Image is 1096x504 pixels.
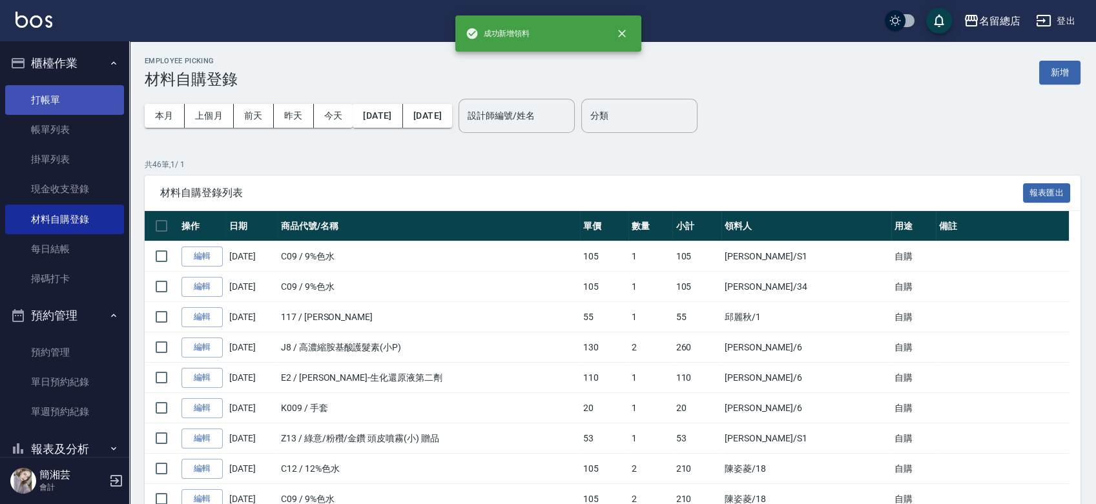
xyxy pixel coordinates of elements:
[278,211,580,241] th: 商品代號/名稱
[628,363,672,393] td: 1
[10,468,36,494] img: Person
[672,211,721,241] th: 小計
[891,423,935,454] td: 自購
[181,307,223,327] a: 編輯
[39,469,105,481] h5: 簡湘芸
[580,423,628,454] td: 53
[5,299,124,332] button: 預約管理
[278,302,580,332] td: 117 / [PERSON_NAME]
[185,104,234,128] button: 上個月
[891,302,935,332] td: 自購
[721,211,891,241] th: 領料人
[628,332,672,363] td: 2
[1023,186,1071,198] a: 報表匯出
[580,272,628,302] td: 105
[5,432,124,466] button: 報表及分析
[181,247,223,267] a: 編輯
[628,211,672,241] th: 數量
[628,454,672,484] td: 2
[672,272,721,302] td: 105
[278,272,580,302] td: C09 / 9%色水
[5,264,124,294] a: 掃碼打卡
[1039,61,1080,85] button: 新增
[278,393,580,423] td: K009 / 手套
[5,234,124,264] a: 每日結帳
[891,393,935,423] td: 自購
[5,367,124,397] a: 單日預約紀錄
[278,332,580,363] td: J8 / 高濃縮胺基酸護髮素(小P)
[979,13,1020,29] div: 名留總店
[226,454,278,484] td: [DATE]
[580,363,628,393] td: 110
[891,272,935,302] td: 自購
[145,104,185,128] button: 本月
[226,302,278,332] td: [DATE]
[672,423,721,454] td: 53
[178,211,226,241] th: 操作
[181,338,223,358] a: 編輯
[672,393,721,423] td: 20
[721,332,891,363] td: [PERSON_NAME] /6
[672,332,721,363] td: 260
[226,393,278,423] td: [DATE]
[274,104,314,128] button: 昨天
[672,241,721,272] td: 105
[1039,66,1080,78] a: 新增
[5,46,124,80] button: 櫃檯作業
[5,338,124,367] a: 預約管理
[160,186,1023,199] span: 材料自購登錄列表
[628,423,672,454] td: 1
[278,454,580,484] td: C12 / 12%色水
[936,211,1069,241] th: 備註
[39,481,105,493] p: 會計
[891,332,935,363] td: 自購
[721,302,891,332] td: 邱麗秋 /1
[580,241,628,272] td: 105
[226,272,278,302] td: [DATE]
[278,241,580,272] td: C09 / 9%色水
[278,423,580,454] td: Z13 / 綠意/粉穳/金鑽 頭皮噴霧(小) 贈品
[181,459,223,479] a: 編輯
[181,277,223,297] a: 編輯
[278,363,580,393] td: E2 / [PERSON_NAME]-生化還原液第二劑
[181,368,223,388] a: 編輯
[226,211,278,241] th: 日期
[5,145,124,174] a: 掛單列表
[672,302,721,332] td: 55
[580,332,628,363] td: 130
[5,174,124,204] a: 現金收支登錄
[672,363,721,393] td: 110
[5,205,124,234] a: 材料自購登錄
[891,454,935,484] td: 自購
[226,332,278,363] td: [DATE]
[628,393,672,423] td: 1
[580,211,628,241] th: 單價
[16,12,52,28] img: Logo
[580,302,628,332] td: 55
[226,363,278,393] td: [DATE]
[145,159,1080,170] p: 共 46 筆, 1 / 1
[580,393,628,423] td: 20
[145,57,238,65] h2: Employee Picking
[5,397,124,427] a: 單週預約紀錄
[5,115,124,145] a: 帳單列表
[234,104,274,128] button: 前天
[353,104,402,128] button: [DATE]
[1031,9,1080,33] button: 登出
[314,104,353,128] button: 今天
[403,104,452,128] button: [DATE]
[580,454,628,484] td: 105
[721,393,891,423] td: [PERSON_NAME] /6
[891,363,935,393] td: 自購
[721,454,891,484] td: 陳姿菱 /18
[466,27,530,40] span: 成功新增領料
[628,241,672,272] td: 1
[608,19,636,48] button: close
[721,423,891,454] td: [PERSON_NAME] /S1
[891,241,935,272] td: 自購
[891,211,935,241] th: 用途
[958,8,1026,34] button: 名留總店
[1023,183,1071,203] button: 報表匯出
[5,85,124,115] a: 打帳單
[721,241,891,272] td: [PERSON_NAME] /S1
